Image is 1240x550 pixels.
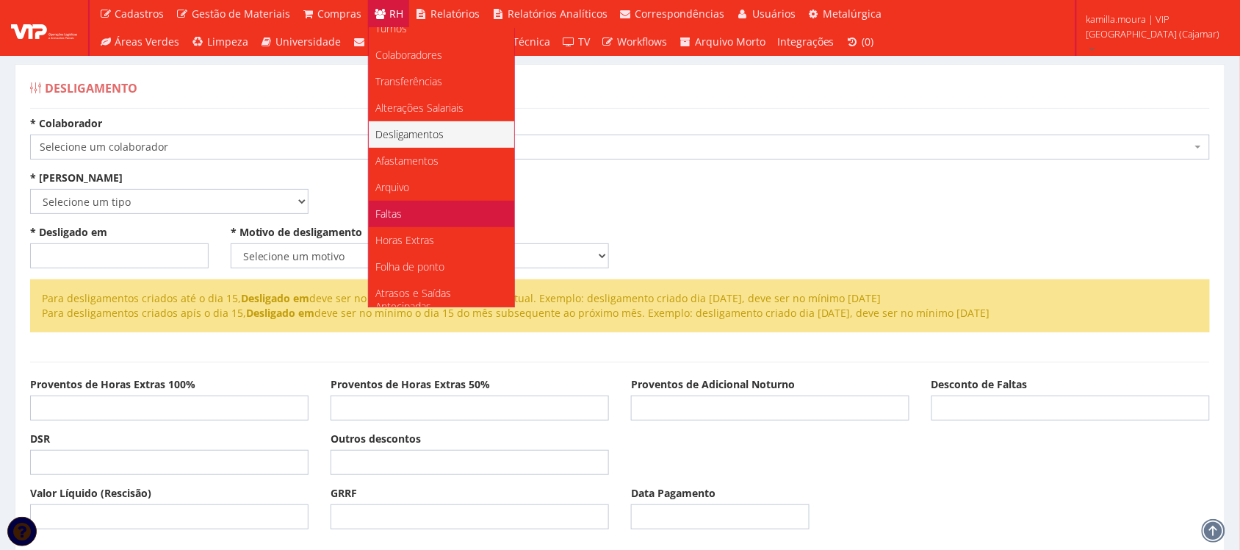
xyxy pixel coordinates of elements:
[231,225,363,240] label: * Motivo de desligamento
[40,140,1192,154] span: Selecione um colaborador
[276,35,342,49] span: Universidade
[186,28,255,56] a: Limpeza
[840,28,880,56] a: (0)
[777,35,835,49] span: Integrações
[192,7,290,21] span: Gestão de Materiais
[376,260,445,274] span: Folha de ponto
[931,377,1028,392] label: Desconto de Faltas
[578,35,590,49] span: TV
[369,174,514,201] a: Arquivo
[431,7,480,21] span: Relatórios
[115,7,165,21] span: Cadastros
[207,35,248,49] span: Limpeza
[674,28,772,56] a: Arquivo Morto
[508,7,608,21] span: Relatórios Analíticos
[376,48,443,62] span: Colaboradores
[115,35,180,49] span: Áreas Verdes
[331,377,490,392] label: Proventos de Horas Extras 50%
[635,7,725,21] span: Correspondências
[376,74,443,88] span: Transferências
[369,95,514,121] a: Alterações Salariais
[30,225,107,240] label: * Desligado em
[752,7,796,21] span: Usuários
[823,7,882,21] span: Metalúrgica
[30,432,50,446] label: DSR
[11,17,77,39] img: logo
[369,254,514,280] a: Folha de ponto
[369,227,514,254] a: Horas Extras
[376,154,439,168] span: Afastamentos
[30,171,123,185] label: * [PERSON_NAME]
[618,35,668,49] span: Workflows
[369,15,514,42] a: Turnos
[318,7,362,21] span: Compras
[30,135,1210,160] span: Selecione um colaborador
[376,233,435,247] span: Horas Extras
[254,28,347,56] a: Universidade
[369,201,514,227] a: Faltas
[376,286,452,313] span: Atrasos e Saídas Antecipadas
[369,280,514,320] a: Atrasos e Saídas Antecipadas
[376,21,408,35] span: Turnos
[376,207,403,221] span: Faltas
[42,291,1198,306] li: Para desligamentos criados até o dia 15, deve ser no mínimo 60 dias após a data atual. Exemplo: d...
[596,28,674,56] a: Workflows
[557,28,596,56] a: TV
[30,486,151,501] label: Valor Líquido (Rescisão)
[30,377,195,392] label: Proventos de Horas Extras 100%
[631,377,795,392] label: Proventos de Adicional Noturno
[695,35,765,49] span: Arquivo Morto
[30,116,102,131] label: * Colaborador
[376,180,410,194] span: Arquivo
[376,127,444,141] span: Desligamentos
[42,306,1198,321] li: Para desligamentos criados apís o dia 15, deve ser no mínimo o dia 15 do mês subsequente ao próxi...
[862,35,874,49] span: (0)
[369,148,514,174] a: Afastamentos
[347,28,434,56] a: Campanhas
[331,486,357,501] label: GRRF
[631,486,715,501] label: Data Pagamento
[93,28,186,56] a: Áreas Verdes
[45,80,137,96] span: Desligamento
[246,306,314,320] strong: Desligado em
[1086,12,1221,41] span: kamilla.moura | VIP [GEOGRAPHIC_DATA] (Cajamar)
[771,28,840,56] a: Integrações
[369,121,514,148] a: Desligamentos
[376,101,464,115] span: Alterações Salariais
[369,68,514,95] a: Transferências
[369,42,514,68] a: Colaboradores
[241,291,309,305] strong: Desligado em
[389,7,403,21] span: RH
[331,432,421,446] label: Outros descontos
